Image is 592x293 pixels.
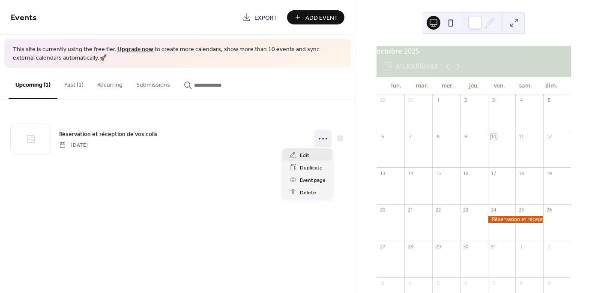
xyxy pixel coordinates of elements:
span: Réservation et réception de vos colis [59,130,158,139]
div: 29 [379,97,386,103]
div: mer. [435,77,461,94]
div: ven. [487,77,512,94]
div: 8 [518,280,524,286]
div: 2 [463,97,469,103]
div: 10 [490,133,497,140]
span: Add Event [305,13,338,22]
a: Réservation et réception de vos colis [59,129,158,139]
div: 31 [490,243,497,250]
div: 25 [518,207,524,213]
div: 16 [463,170,469,176]
div: 1 [518,243,524,250]
button: Upcoming (1) [9,68,57,99]
div: 23 [463,207,469,213]
div: 24 [490,207,497,213]
div: 22 [435,207,441,213]
div: 11 [518,133,524,140]
div: 5 [546,97,552,103]
span: Duplicate [300,163,323,172]
div: 6 [379,133,386,140]
div: 3 [379,280,386,286]
div: 9 [546,280,552,286]
div: sam. [512,77,538,94]
span: This site is currently using the free tier. to create more calendars, show more than 10 events an... [13,45,342,62]
div: 1 [435,97,441,103]
span: Export [254,13,277,22]
div: 20 [379,207,386,213]
div: 18 [518,170,524,176]
span: [DATE] [59,141,88,149]
div: 19 [546,170,552,176]
div: mar. [409,77,435,94]
button: Recurring [90,68,129,98]
div: 6 [463,280,469,286]
div: 27 [379,243,386,250]
div: Réservation et réception de vos colis [488,216,544,223]
a: Export [236,10,284,24]
div: 17 [490,170,497,176]
div: 7 [490,280,497,286]
span: Event page [300,176,326,185]
div: 15 [435,170,441,176]
div: 29 [435,243,441,250]
div: 12 [546,133,552,140]
button: Add Event [287,10,344,24]
div: jeu. [461,77,487,94]
div: octobre 2025 [377,46,571,56]
div: 13 [379,170,386,176]
button: Submissions [129,68,177,98]
button: Past (1) [57,68,90,98]
div: dim. [538,77,564,94]
div: 14 [407,170,413,176]
a: Upgrade now [117,44,153,55]
div: 5 [435,280,441,286]
div: 26 [546,207,552,213]
div: 21 [407,207,413,213]
div: 4 [518,97,524,103]
div: 9 [463,133,469,140]
div: 3 [490,97,497,103]
span: Delete [300,188,316,197]
span: Edit [300,151,309,160]
span: Events [11,9,37,26]
div: lun. [383,77,409,94]
div: 7 [407,133,413,140]
div: 30 [407,97,413,103]
div: 30 [463,243,469,250]
div: 4 [407,280,413,286]
div: 8 [435,133,441,140]
div: 28 [407,243,413,250]
div: 2 [546,243,552,250]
